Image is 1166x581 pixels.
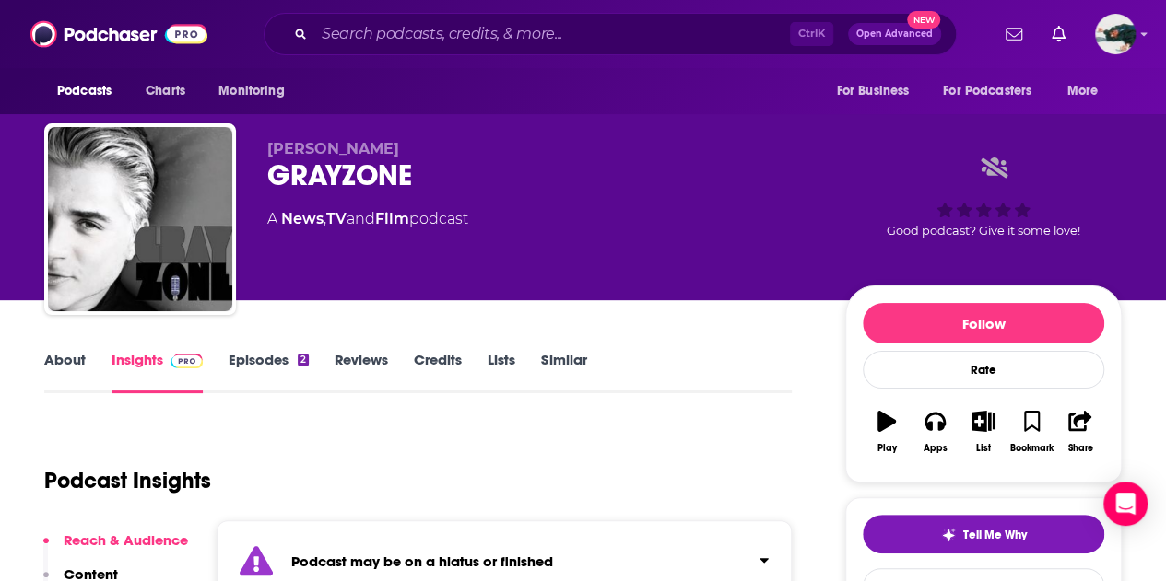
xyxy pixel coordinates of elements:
a: Charts [134,74,196,109]
a: News [281,210,324,227]
button: open menu [1054,74,1122,109]
div: Open Intercom Messenger [1103,482,1148,526]
div: Bookmark [1010,443,1054,454]
span: Logged in as fsg.publicity [1095,14,1136,54]
img: Podchaser - Follow, Share and Rate Podcasts [30,17,207,52]
span: [PERSON_NAME] [267,140,399,157]
button: Follow [863,303,1104,343]
span: More [1067,78,1099,104]
button: Share [1056,399,1104,465]
button: Bookmark [1007,399,1055,465]
button: Show profile menu [1095,14,1136,54]
button: Reach & Audience [43,531,188,565]
span: Charts [146,78,185,104]
button: open menu [823,74,932,109]
span: and [347,210,375,227]
span: Open Advanced [856,29,933,39]
span: New [907,11,940,29]
span: Podcasts [57,78,112,104]
a: InsightsPodchaser Pro [112,351,203,393]
button: Play [863,399,911,465]
img: User Profile [1095,14,1136,54]
a: TV [326,210,347,227]
div: Play [877,443,897,454]
div: 2 [298,354,309,366]
div: A podcast [267,208,468,230]
a: Lists [488,351,515,393]
span: , [324,210,326,227]
div: Share [1067,443,1092,454]
img: Podchaser Pro [171,354,203,368]
img: GRAYZONE [48,127,232,311]
a: Episodes2 [229,351,309,393]
button: Open AdvancedNew [848,23,941,45]
button: tell me why sparkleTell Me Why [863,515,1104,553]
button: open menu [44,74,135,109]
div: List [976,443,991,454]
input: Search podcasts, credits, & more... [314,19,790,49]
div: Good podcast? Give it some love! [845,140,1122,254]
span: For Business [836,78,909,104]
p: Reach & Audience [64,531,188,549]
button: open menu [931,74,1058,109]
a: Credits [414,351,462,393]
div: Rate [863,351,1104,389]
span: Ctrl K [790,22,833,46]
h1: Podcast Insights [44,467,211,494]
a: Show notifications dropdown [1044,18,1073,50]
img: tell me why sparkle [941,528,956,542]
a: Film [375,210,409,227]
span: For Podcasters [943,78,1031,104]
strong: Podcast may be on a hiatus or finished [291,552,553,570]
a: Reviews [335,351,388,393]
span: Good podcast? Give it some love! [887,224,1080,238]
a: Similar [541,351,586,393]
div: Search podcasts, credits, & more... [264,13,957,55]
span: Monitoring [218,78,284,104]
div: Apps [924,443,948,454]
button: Apps [911,399,959,465]
span: Tell Me Why [963,528,1027,542]
button: open menu [206,74,308,109]
a: About [44,351,86,393]
a: Show notifications dropdown [998,18,1030,50]
button: List [960,399,1007,465]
